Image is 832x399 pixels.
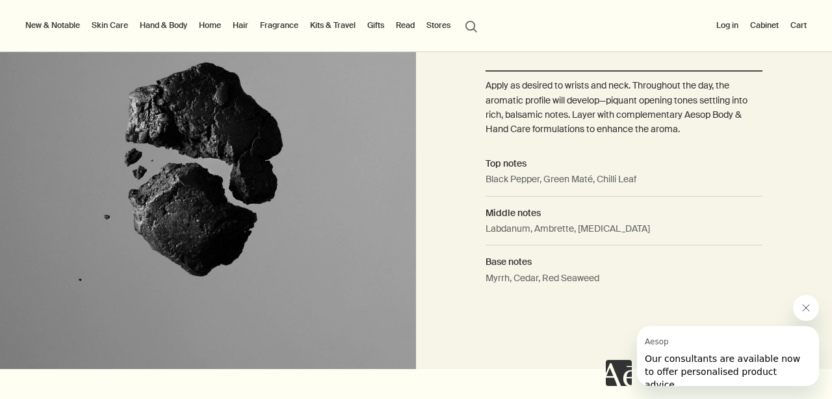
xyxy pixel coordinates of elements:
h2: Middle notes [486,206,763,220]
a: Hair [230,18,251,33]
p: Apply as desired to wrists and neck. Throughout the day, the aromatic profile will develop—piquan... [486,78,763,137]
iframe: no content [606,360,632,386]
button: Log in [714,18,741,33]
iframe: Close message from Aesop [793,295,819,321]
button: New & Notable [23,18,83,33]
h2: Top notes [486,156,763,171]
a: Hand & Body [137,18,190,33]
dd: Myrrh, Cedar, Red Seaweed [486,271,763,294]
button: Cart [788,18,809,33]
a: Gifts [365,18,387,33]
button: Stores [424,18,453,33]
dd: Labdanum, Ambrette, [MEDICAL_DATA] [486,221,763,245]
span: Our consultants are available now to offer personalised product advice. [8,27,163,64]
iframe: Message from Aesop [637,326,819,386]
h2: Base notes [486,255,763,269]
a: Home [196,18,224,33]
dd: Black Pepper, Green Maté, Chilli Leaf [486,172,763,196]
a: Skin Care [89,18,131,33]
a: Read [393,18,417,33]
div: Aesop says "Our consultants are available now to offer personalised product advice.". Open messag... [606,295,819,386]
a: Kits & Travel [307,18,358,33]
a: Fragrance [257,18,301,33]
button: Open search [460,13,483,38]
a: Cabinet [747,18,781,33]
